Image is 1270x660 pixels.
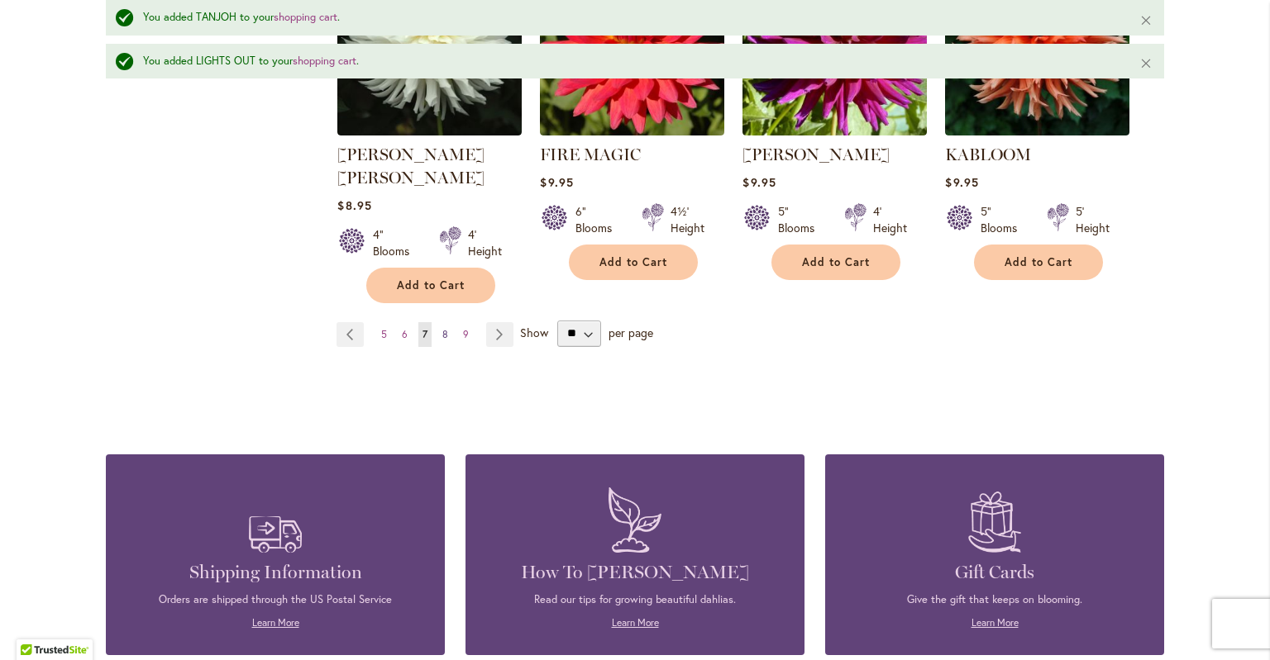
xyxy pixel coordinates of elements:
button: Add to Cart [569,245,698,280]
div: 6" Blooms [575,203,622,236]
a: FIRE MAGIC [540,123,724,139]
a: Learn More [252,616,299,629]
div: You added TANJOH to your . [143,10,1115,26]
span: 9 [463,328,469,340]
a: [PERSON_NAME] [742,145,890,164]
span: Add to Cart [599,255,667,269]
a: shopping cart [293,54,356,68]
p: Give the gift that keeps on blooming. [850,592,1139,607]
div: 5" Blooms [778,203,824,236]
p: Orders are shipped through the US Postal Service [131,592,420,607]
span: 6 [402,328,408,340]
h4: Shipping Information [131,561,420,584]
a: [PERSON_NAME] [PERSON_NAME] [337,145,485,188]
p: Read our tips for growing beautiful dahlias. [490,592,780,607]
span: Show [520,324,548,339]
h4: Gift Cards [850,561,1139,584]
button: Add to Cart [366,268,495,303]
a: JACK FROST [337,123,522,139]
div: 4' Height [468,226,502,259]
a: 5 [377,322,391,347]
span: 7 [423,328,427,340]
div: You added LIGHTS OUT to your . [143,54,1115,69]
a: NADINE JESSIE [742,123,927,139]
button: Add to Cart [974,245,1103,280]
span: Add to Cart [1005,255,1072,269]
button: Add to Cart [771,245,900,280]
a: FIRE MAGIC [540,145,641,164]
span: $9.95 [540,174,573,190]
div: 4' Height [873,203,907,236]
a: 6 [398,322,412,347]
a: KABLOOM [945,123,1129,139]
h4: How To [PERSON_NAME] [490,561,780,584]
a: KABLOOM [945,145,1031,164]
iframe: Launch Accessibility Center [12,601,59,648]
a: 8 [438,322,452,347]
span: 8 [442,328,448,340]
div: 5" Blooms [981,203,1027,236]
div: 4" Blooms [373,226,419,259]
div: 4½' Height [671,203,704,236]
span: $9.95 [742,174,776,190]
span: 5 [381,328,387,340]
div: 5' Height [1076,203,1110,236]
span: Add to Cart [802,255,870,269]
a: 9 [459,322,473,347]
a: Learn More [612,616,659,629]
span: per page [609,324,653,339]
span: Add to Cart [397,278,465,292]
a: shopping cart [274,10,337,24]
span: $8.95 [337,197,371,213]
span: $9.95 [945,174,978,190]
a: Learn More [972,616,1019,629]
